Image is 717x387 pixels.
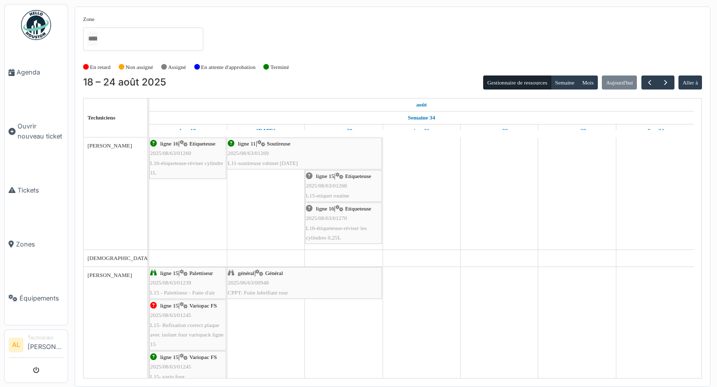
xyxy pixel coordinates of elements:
[306,204,381,242] div: |
[578,75,598,89] button: Mois
[150,322,224,347] span: L15- Refixation correct plaque avec isolant four variopack ligne 15
[189,270,213,276] span: Palettiseur
[316,173,334,179] span: ligne 15
[160,302,178,308] span: ligne 15
[150,160,223,175] span: L16-étiqueteuse-réviser cylindre 1L
[150,279,191,285] span: 2025/08/63/01239
[150,139,225,177] div: |
[21,10,51,40] img: Badge_color-CXgf-gQk.svg
[18,121,64,140] span: Ouvrir nouveau ticket
[345,173,371,179] span: Etiqueteuse
[83,76,166,88] h2: 18 – 24 août 2025
[316,205,334,211] span: ligne 16
[160,354,178,360] span: ligne 15
[90,63,111,71] label: En retard
[160,140,178,146] span: ligne 16
[160,270,178,276] span: ligne 15
[238,140,256,146] span: ligne 11
[126,63,153,71] label: Non assigné
[270,63,289,71] label: Terminé
[150,268,225,297] div: |
[83,15,95,23] label: Zone
[189,354,217,360] span: Variopac FS
[20,293,64,303] span: Équipements
[406,111,438,124] a: Semaine 34
[228,289,288,295] span: CPPT: Fuite lubrifiant tour
[28,334,64,355] li: [PERSON_NAME]
[238,270,254,276] span: général
[332,124,355,137] a: 20 août 2025
[644,124,666,137] a: 24 août 2025
[150,363,191,369] span: 2025/08/63/01245
[87,31,97,46] input: Tous
[150,301,225,349] div: |
[5,217,68,271] a: Zones
[265,270,283,276] span: Général
[18,185,64,195] span: Tickets
[168,63,186,71] label: Assigné
[88,114,116,120] span: Techniciens
[306,171,381,200] div: |
[657,75,674,90] button: Suivant
[267,140,290,146] span: Soutireuse
[488,124,510,137] a: 22 août 2025
[28,334,64,341] div: Technicien
[189,140,215,146] span: Etiqueteuse
[150,150,191,156] span: 2025/08/63/01260
[189,302,217,308] span: Variopac FS
[177,124,198,137] a: 18 août 2025
[228,279,269,285] span: 2025/06/63/00948
[150,312,191,318] span: 2025/08/63/01245
[306,192,349,198] span: L15-etiquet routine
[345,205,371,211] span: Etiqueteuse
[602,75,637,89] button: Aujourd'hui
[254,124,278,137] a: 19 août 2025
[566,124,589,137] a: 23 août 2025
[228,139,381,168] div: |
[306,225,367,240] span: L16-étiqueteuse-réviser les cylindres 0,25L
[228,160,298,166] span: L11-soutireuse robinet [DATE]
[228,268,381,297] div: |
[17,67,64,77] span: Agenda
[641,75,658,90] button: Précédent
[9,334,64,358] a: AL Technicien[PERSON_NAME]
[150,373,185,379] span: L15- vario four
[88,272,132,278] span: [PERSON_NAME]
[551,75,578,89] button: Semaine
[16,239,64,249] span: Zones
[483,75,551,89] button: Gestionnaire de ressources
[411,124,432,137] a: 21 août 2025
[9,337,24,352] li: AL
[5,99,68,163] a: Ouvrir nouveau ticket
[228,150,269,156] span: 2025/08/63/01269
[5,45,68,99] a: Agenda
[306,182,347,188] span: 2025/08/63/01268
[678,75,702,89] button: Aller à
[5,163,68,217] a: Tickets
[414,98,429,111] a: 18 août 2025
[88,255,194,261] span: [DEMOGRAPHIC_DATA][PERSON_NAME]
[306,215,347,221] span: 2025/08/63/01270
[150,352,225,381] div: |
[150,289,215,295] span: L15 - Palettiseur - Fuite d'air
[88,142,132,148] span: [PERSON_NAME]
[5,271,68,325] a: Équipements
[201,63,255,71] label: En attente d'approbation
